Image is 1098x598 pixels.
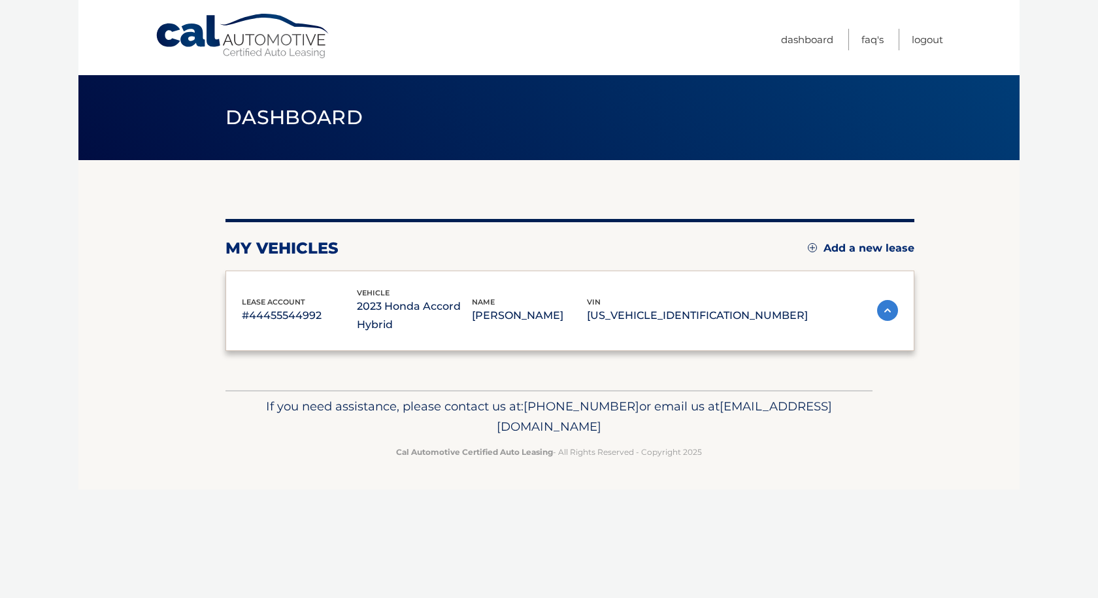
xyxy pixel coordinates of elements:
[861,29,884,50] a: FAQ's
[357,288,390,297] span: vehicle
[808,243,817,252] img: add.svg
[808,242,914,255] a: Add a new lease
[781,29,833,50] a: Dashboard
[472,307,587,325] p: [PERSON_NAME]
[357,297,472,334] p: 2023 Honda Accord Hybrid
[225,105,363,129] span: Dashboard
[877,300,898,321] img: accordion-active.svg
[242,307,357,325] p: #44455544992
[234,396,864,438] p: If you need assistance, please contact us at: or email us at
[155,13,331,59] a: Cal Automotive
[225,239,339,258] h2: my vehicles
[234,445,864,459] p: - All Rights Reserved - Copyright 2025
[524,399,639,414] span: [PHONE_NUMBER]
[912,29,943,50] a: Logout
[396,447,553,457] strong: Cal Automotive Certified Auto Leasing
[472,297,495,307] span: name
[587,297,601,307] span: vin
[587,307,808,325] p: [US_VEHICLE_IDENTIFICATION_NUMBER]
[242,297,305,307] span: lease account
